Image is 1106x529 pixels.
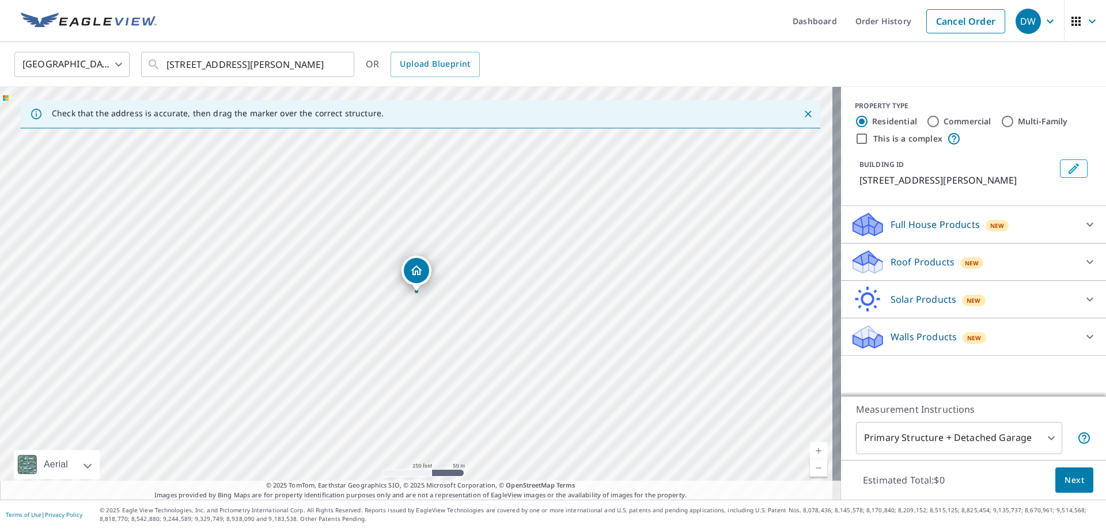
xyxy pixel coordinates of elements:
[872,116,917,127] label: Residential
[166,48,331,81] input: Search by address or latitude-longitude
[967,333,982,342] span: New
[1060,159,1088,178] button: Edit building 1
[850,211,1097,238] div: Full House ProductsNew
[21,13,157,30] img: EV Logo
[391,52,479,77] a: Upload Blueprint
[14,48,130,81] div: [GEOGRAPHIC_DATA]
[944,116,991,127] label: Commercial
[850,323,1097,351] div: Walls ProductsNew
[891,218,980,231] p: Full House Products
[810,459,827,477] a: Current Level 17, Zoom Out
[1016,9,1041,34] div: DW
[506,481,554,489] a: OpenStreetMap
[859,173,1055,187] p: [STREET_ADDRESS][PERSON_NAME]
[856,402,1091,416] p: Measurement Instructions
[891,330,957,344] p: Walls Products
[1065,473,1084,488] span: Next
[810,442,827,459] a: Current Level 17, Zoom In
[266,481,575,490] span: © 2025 TomTom, Earthstar Geographics SIO, © 2025 Microsoft Corporation, ©
[52,108,384,119] p: Check that the address is accurate, then drag the marker over the correct structure.
[6,511,82,518] p: |
[400,57,470,71] span: Upload Blueprint
[40,450,71,479] div: Aerial
[965,258,979,268] span: New
[891,255,955,269] p: Roof Products
[366,52,480,77] div: OR
[926,9,1005,33] a: Cancel Order
[856,422,1062,454] div: Primary Structure + Detached Garage
[1018,116,1068,127] label: Multi-Family
[967,296,981,305] span: New
[14,450,100,479] div: Aerial
[854,467,954,493] p: Estimated Total: $0
[873,133,942,144] label: This is a complex
[891,292,956,306] p: Solar Products
[6,511,41,519] a: Terms of Use
[855,101,1092,111] div: PROPERTY TYPE
[990,221,1005,230] span: New
[1055,467,1093,493] button: Next
[556,481,575,489] a: Terms
[100,506,1100,523] p: © 2025 Eagle View Technologies, Inc. and Pictometry International Corp. All Rights Reserved. Repo...
[859,159,904,169] p: BUILDING ID
[850,248,1097,276] div: Roof ProductsNew
[1077,431,1091,445] span: Your report will include the primary structure and a detached garage if one exists.
[850,286,1097,313] div: Solar ProductsNew
[402,256,431,291] div: Dropped pin, building 1, Residential property, 94 Freedman Ave Nanuet, NY 10954
[801,106,816,121] button: Close
[45,511,82,519] a: Privacy Policy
